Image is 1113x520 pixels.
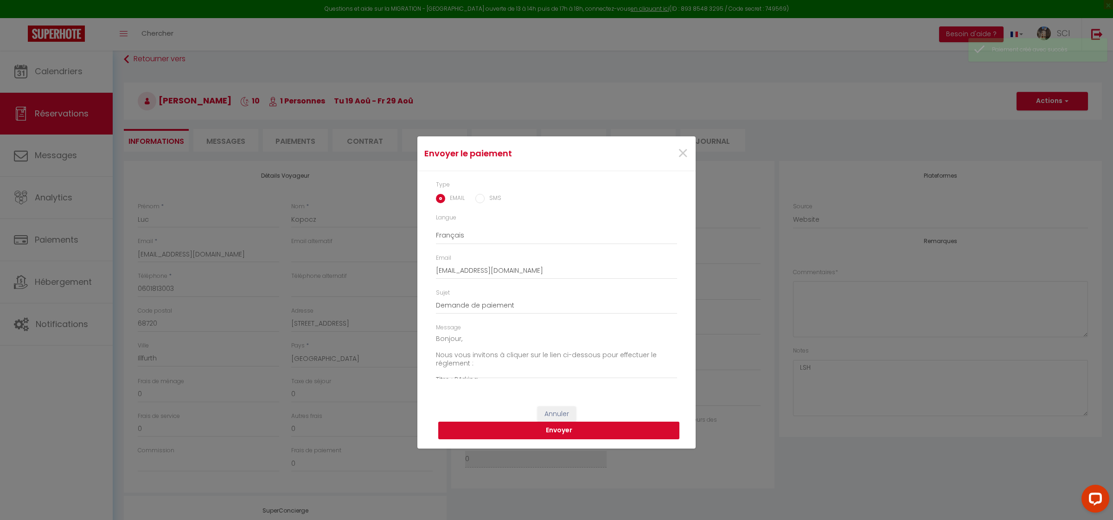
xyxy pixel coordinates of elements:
iframe: LiveChat chat widget [1074,481,1113,520]
label: Sujet [436,289,450,297]
button: Annuler [537,406,576,422]
button: Close [677,144,689,164]
label: Email [436,254,451,263]
span: × [677,140,689,167]
label: Message [436,323,461,332]
label: SMS [485,194,501,204]
label: Langue [436,213,456,222]
label: Type [436,180,450,189]
h4: Envoyer le paiement [424,147,596,160]
button: Envoyer [438,422,679,439]
label: EMAIL [445,194,465,204]
div: Paiement créé avec succès [992,45,1098,54]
